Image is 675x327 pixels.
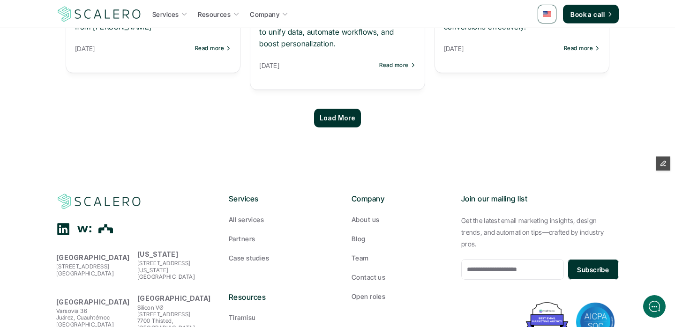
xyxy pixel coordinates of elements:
[75,43,190,54] p: [DATE]
[142,250,163,276] button: />GIF
[259,59,375,71] p: [DATE]
[570,9,605,19] p: Book a call
[35,18,67,24] div: Back [DATE]
[229,215,264,224] p: All services
[352,234,446,244] a: Blog
[229,215,323,224] a: All services
[137,294,211,302] strong: [GEOGRAPHIC_DATA]
[352,291,385,301] p: Open roles
[229,312,255,322] p: Tiramisu
[352,291,446,301] a: Open roles
[352,215,446,224] a: About us
[229,234,255,244] p: Partners
[137,250,178,258] strong: [US_STATE]
[568,259,619,280] button: Subscribe
[259,14,415,50] p: Connect ESPs, CDPs, and data warehouses to unify data, automate workflows, and boost personalizat...
[56,193,142,210] a: Scalero company logotype
[250,9,279,19] p: Company
[379,62,408,68] p: Read more
[195,45,224,52] p: Read more
[352,215,379,224] p: About us
[78,239,119,245] span: We run on Gist
[563,5,619,23] a: Book a call
[564,45,593,52] p: Read more
[56,6,142,22] a: Scalero company logotype
[35,6,67,16] div: Scalero
[152,9,179,19] p: Services
[352,193,446,205] p: Company
[149,260,157,265] tspan: GIF
[229,253,323,263] a: Case studies
[195,45,231,52] a: Read more
[229,193,323,205] p: Services
[461,193,619,205] p: Join our mailing list
[352,234,366,244] p: Blog
[229,253,269,263] p: Case studies
[146,258,159,266] g: />
[56,253,130,261] strong: [GEOGRAPHIC_DATA]
[56,193,142,210] img: Scalero company logotype
[379,62,415,68] a: Read more
[320,114,355,122] p: Load More
[444,43,559,54] p: [DATE]
[352,253,369,263] p: Team
[56,5,142,23] img: Scalero company logotype
[656,156,670,171] button: Edit Framer Content
[229,234,323,244] a: Partners
[198,9,231,19] p: Resources
[28,6,176,24] div: ScaleroBack [DATE]
[229,312,323,322] a: Tiramisu
[56,298,130,306] strong: [GEOGRAPHIC_DATA]
[352,272,446,282] a: Contact us
[461,215,619,250] p: Get the latest email marketing insights, design trends, and automation tips—crafted by industry p...
[137,260,214,280] p: [STREET_ADDRESS] [US_STATE][GEOGRAPHIC_DATA]
[643,295,666,318] iframe: gist-messenger-bubble-iframe
[352,253,446,263] a: Team
[577,265,609,275] p: Subscribe
[352,272,385,282] p: Contact us
[564,45,600,52] a: Read more
[56,263,133,277] p: [STREET_ADDRESS] [GEOGRAPHIC_DATA]
[229,291,323,304] p: Resources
